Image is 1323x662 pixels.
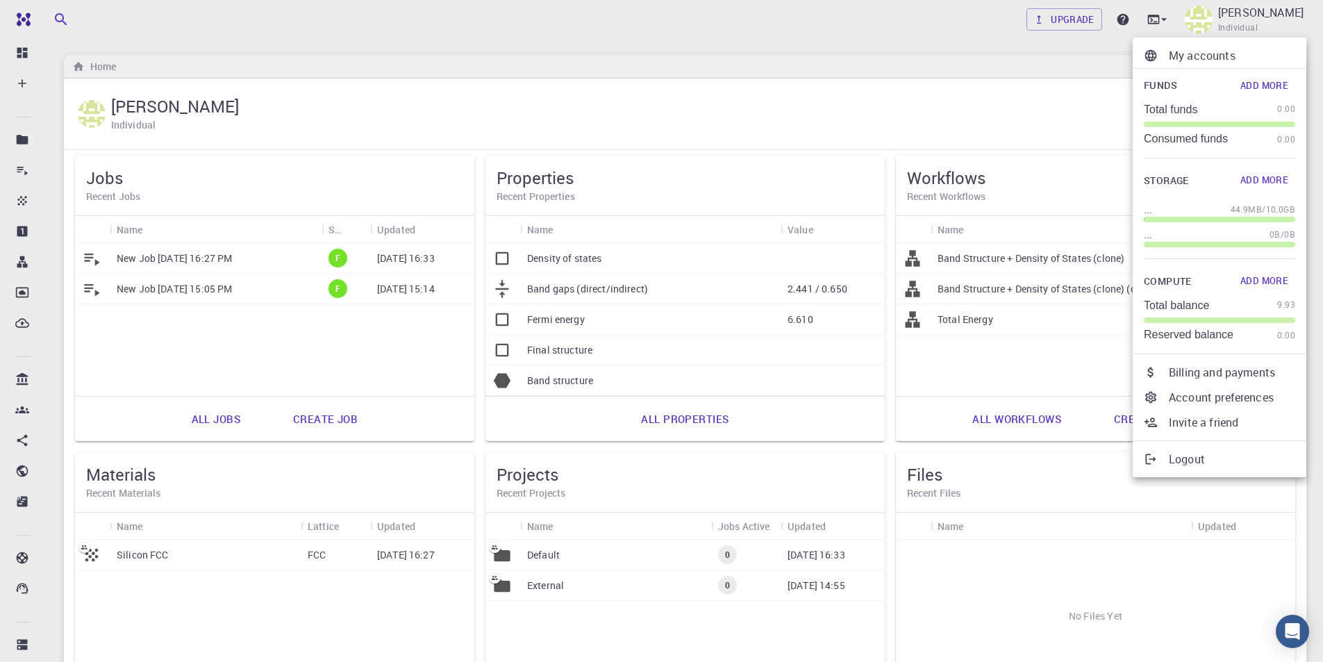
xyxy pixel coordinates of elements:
[1233,169,1295,192] button: Add More
[1144,203,1152,217] p: ...
[1276,615,1309,648] div: Open Intercom Messenger
[1133,385,1306,410] a: Account preferences
[1144,77,1177,94] span: Funds
[1266,203,1295,217] span: 10.0GB
[1277,329,1295,342] span: 0.00
[1169,364,1295,381] p: Billing and payments
[1231,203,1262,217] span: 44.9MB
[1144,273,1192,290] span: Compute
[1144,299,1209,312] p: Total balance
[1277,102,1295,116] span: 0.00
[1144,133,1228,145] p: Consumed funds
[1133,447,1306,472] a: Logout
[1262,203,1265,217] span: /
[1133,43,1306,68] a: My accounts
[28,10,71,22] span: Destek
[1233,270,1295,292] button: Add More
[1169,451,1295,467] p: Logout
[1281,228,1284,242] span: /
[1233,74,1295,97] button: Add More
[1144,228,1152,242] p: ...
[1133,360,1306,385] a: Billing and payments
[1284,228,1295,242] span: 0B
[1277,133,1295,147] span: 0.00
[1169,414,1295,431] p: Invite a friend
[1144,172,1189,190] span: Storage
[1144,104,1197,116] p: Total funds
[1144,329,1233,341] p: Reserved balance
[1277,298,1295,312] span: 9.93
[1169,47,1295,64] p: My accounts
[1169,389,1295,406] p: Account preferences
[1270,228,1281,242] span: 0B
